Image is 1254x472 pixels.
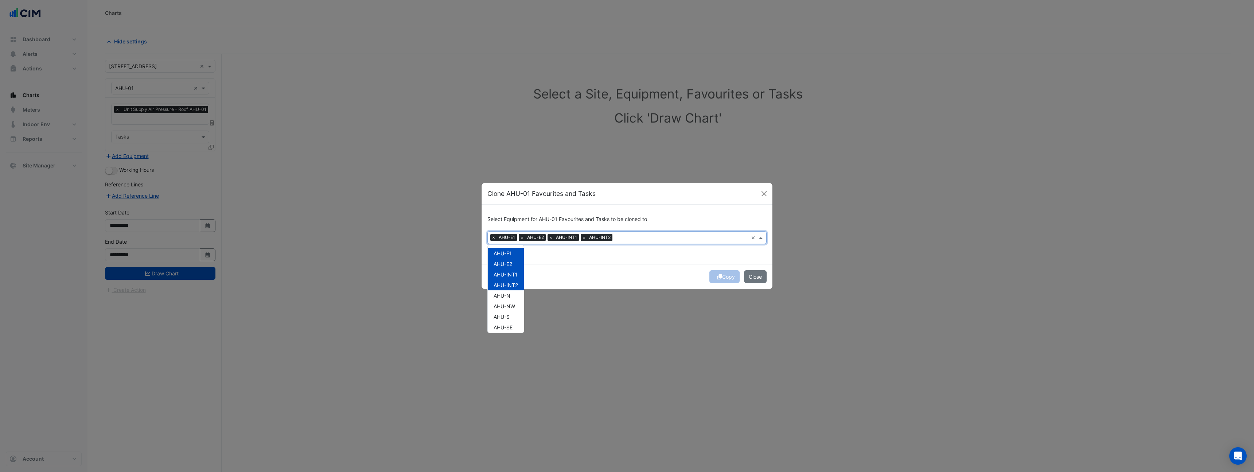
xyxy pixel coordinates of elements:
span: AHU-SE [494,324,513,330]
h6: Select Equipment for AHU-01 Favourites and Tasks to be cloned to [487,216,767,223]
span: AHU-E1 [497,234,517,241]
button: Close [744,270,767,283]
ng-dropdown-panel: Options list [487,245,524,333]
span: AHU-NW [494,303,515,309]
span: AHU-INT1 [494,271,518,278]
h5: Clone AHU-01 Favourites and Tasks [487,189,596,198]
span: AHU-INT1 [554,234,579,241]
span: AHU-E1 [494,250,512,256]
span: AHU-E2 [525,234,546,241]
span: AHU-INT2 [494,282,518,288]
span: AHU-INT2 [587,234,612,241]
button: Close [759,188,770,199]
span: × [490,234,497,241]
button: Select All [487,244,510,252]
div: Open Intercom Messenger [1229,447,1247,465]
span: Clear [751,234,757,241]
span: AHU-S [494,314,510,320]
span: AHU-N [494,293,510,299]
span: × [548,234,554,241]
span: × [581,234,587,241]
span: AHU-E2 [494,261,512,267]
span: × [519,234,525,241]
